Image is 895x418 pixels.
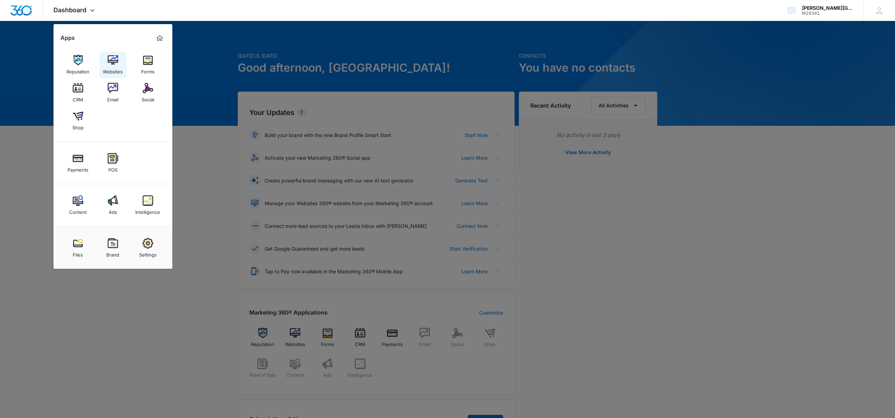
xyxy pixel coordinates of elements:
div: Brand [106,248,119,258]
div: CRM [73,93,83,102]
a: Social [135,79,161,106]
h2: Apps [60,35,75,41]
div: Ads [109,206,117,215]
a: Content [65,192,91,218]
div: Files [73,248,83,258]
a: Shop [65,107,91,134]
a: Files [65,235,91,261]
div: Intelligence [135,206,160,215]
div: Forms [141,65,155,74]
a: Forms [135,51,161,78]
div: Content [69,206,87,215]
div: account name [802,5,853,11]
div: account id [802,11,853,16]
div: Websites [103,65,123,74]
div: Payments [67,164,88,173]
span: Dashboard [53,6,86,14]
div: Reputation [66,65,89,74]
a: CRM [65,79,91,106]
div: Shop [72,121,84,130]
a: Intelligence [135,192,161,218]
a: Payments [65,150,91,176]
div: Email [107,93,119,102]
a: Reputation [65,51,91,78]
a: POS [100,150,126,176]
a: Ads [100,192,126,218]
a: Brand [100,235,126,261]
div: Social [142,93,154,102]
a: Settings [135,235,161,261]
div: Settings [139,248,157,258]
a: Email [100,79,126,106]
a: Websites [100,51,126,78]
a: Marketing 360® Dashboard [154,33,165,44]
div: POS [108,164,117,173]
